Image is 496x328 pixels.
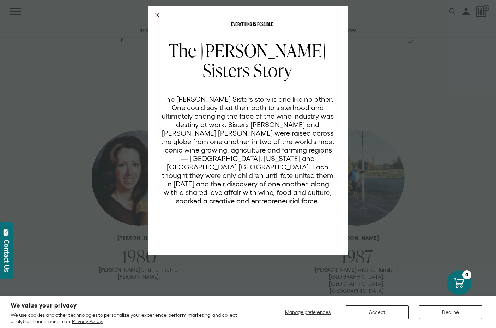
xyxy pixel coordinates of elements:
[281,305,335,319] button: Manage preferences
[3,240,10,272] div: Contact Us
[161,22,344,28] p: EVERYTHING IS POSSIBLE
[462,270,471,279] div: 0
[285,309,331,315] span: Manage preferences
[11,312,257,324] p: We use cookies and other technologies to personalize your experience, perform marketing, and coll...
[11,303,257,309] h2: We value your privacy
[346,305,409,319] button: Accept
[161,41,335,80] h2: The [PERSON_NAME] Sisters Story
[161,95,335,205] p: The [PERSON_NAME] Sisters story is one like no other. One could say that their path to sisterhood...
[419,305,482,319] button: Decline
[155,13,160,18] button: Close Modal
[72,318,103,324] a: Privacy Policy.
